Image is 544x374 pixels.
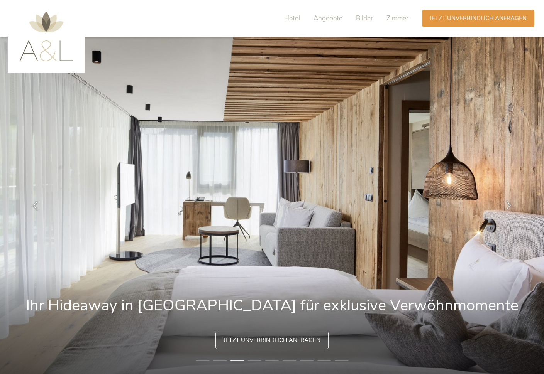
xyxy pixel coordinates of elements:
[314,14,342,23] span: Angebote
[430,14,527,22] span: Jetzt unverbindlich anfragen
[386,14,408,23] span: Zimmer
[284,14,300,23] span: Hotel
[356,14,373,23] span: Bilder
[19,12,73,61] img: AMONTI & LUNARIS Wellnessresort
[224,336,320,344] span: Jetzt unverbindlich anfragen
